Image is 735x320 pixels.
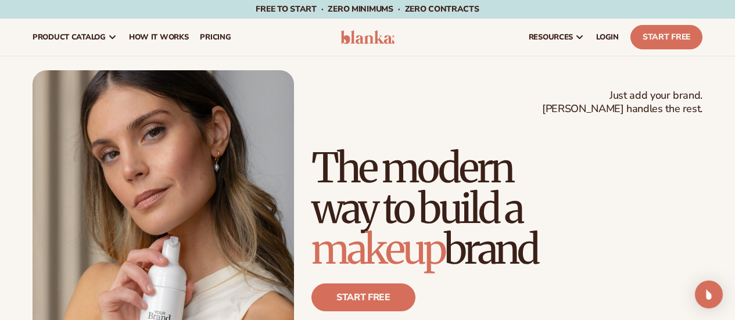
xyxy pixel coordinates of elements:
span: Just add your brand. [PERSON_NAME] handles the rest. [542,89,702,116]
span: makeup [311,224,444,275]
span: pricing [200,33,231,42]
a: pricing [194,19,236,56]
a: resources [523,19,590,56]
div: Open Intercom Messenger [695,281,723,308]
span: resources [529,33,573,42]
a: Start Free [630,25,702,49]
span: How It Works [129,33,189,42]
a: How It Works [123,19,195,56]
img: logo [340,30,395,44]
h1: The modern way to build a brand [311,148,702,269]
a: LOGIN [590,19,625,56]
a: Start free [311,283,415,311]
a: product catalog [27,19,123,56]
span: Free to start · ZERO minimums · ZERO contracts [256,3,479,15]
span: product catalog [33,33,106,42]
span: LOGIN [596,33,619,42]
